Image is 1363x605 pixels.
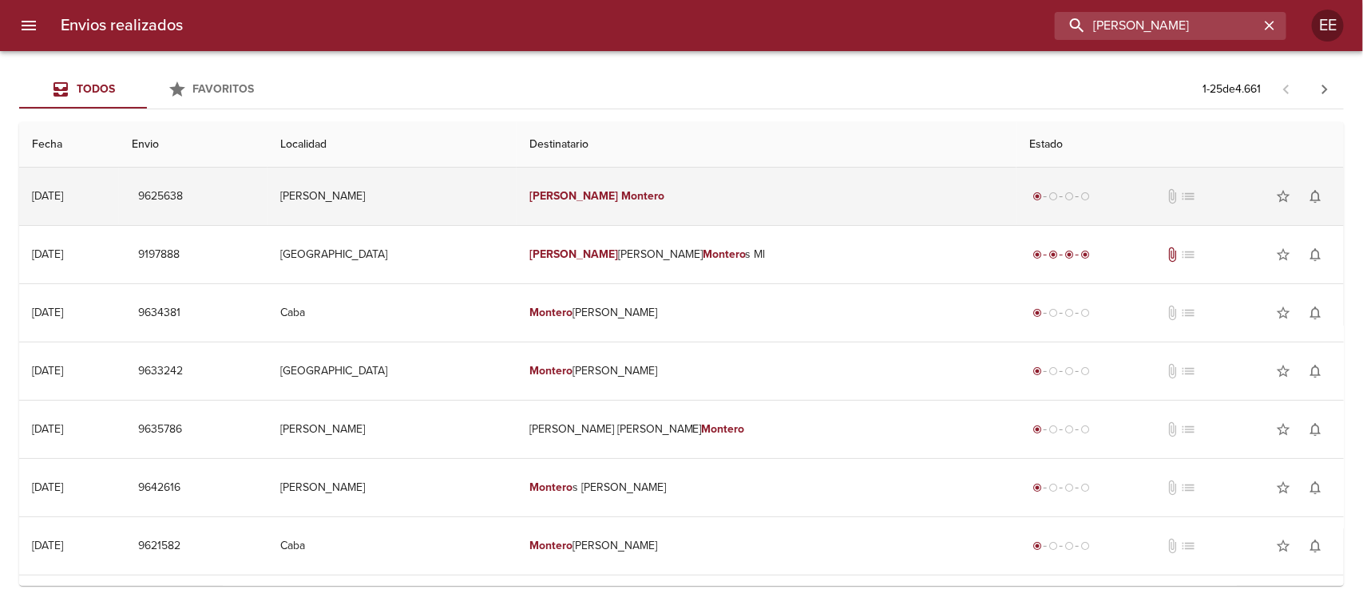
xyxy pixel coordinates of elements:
[1180,305,1196,321] span: No tiene pedido asociado
[1299,239,1331,271] button: Activar notificaciones
[702,422,745,436] em: Montero
[517,284,1016,342] td: [PERSON_NAME]
[267,459,517,516] td: [PERSON_NAME]
[138,536,180,556] span: 9621582
[1064,366,1074,376] span: radio_button_unchecked
[1080,308,1090,318] span: radio_button_unchecked
[1275,421,1291,437] span: star_border
[32,480,63,494] div: [DATE]
[19,122,119,168] th: Fecha
[1048,483,1058,492] span: radio_button_unchecked
[138,478,180,498] span: 9642616
[1029,421,1093,437] div: Generado
[517,226,1016,283] td: [PERSON_NAME] s Ml
[1064,192,1074,201] span: radio_button_unchecked
[1048,308,1058,318] span: radio_button_unchecked
[138,245,180,265] span: 9197888
[132,240,186,270] button: 9197888
[267,284,517,342] td: Caba
[1307,188,1323,204] span: notifications_none
[132,299,187,328] button: 9634381
[19,70,275,109] div: Tabs Envios
[1275,305,1291,321] span: star_border
[1267,472,1299,504] button: Agregar a favoritos
[1307,305,1323,321] span: notifications_none
[517,459,1016,516] td: s [PERSON_NAME]
[267,517,517,575] td: Caba
[1275,538,1291,554] span: star_border
[1267,530,1299,562] button: Agregar a favoritos
[1275,480,1291,496] span: star_border
[267,226,517,283] td: [GEOGRAPHIC_DATA]
[1307,363,1323,379] span: notifications_none
[1048,192,1058,201] span: radio_button_unchecked
[1164,188,1180,204] span: No tiene documentos adjuntos
[138,420,182,440] span: 9635786
[1307,538,1323,554] span: notifications_none
[138,303,180,323] span: 9634381
[1180,363,1196,379] span: No tiene pedido asociado
[1080,250,1090,259] span: radio_button_checked
[1080,541,1090,551] span: radio_button_unchecked
[1064,308,1074,318] span: radio_button_unchecked
[517,122,1016,168] th: Destinatario
[267,122,517,168] th: Localidad
[138,362,183,382] span: 9633242
[1312,10,1344,42] div: EE
[1048,425,1058,434] span: radio_button_unchecked
[517,517,1016,575] td: [PERSON_NAME]
[1064,541,1074,551] span: radio_button_unchecked
[1029,480,1093,496] div: Generado
[1164,305,1180,321] span: No tiene documentos adjuntos
[1307,480,1323,496] span: notifications_none
[1032,192,1042,201] span: radio_button_checked
[1029,247,1093,263] div: Entregado
[1267,355,1299,387] button: Agregar a favoritos
[1180,538,1196,554] span: No tiene pedido asociado
[529,247,618,261] em: [PERSON_NAME]
[1267,297,1299,329] button: Agregar a favoritos
[1032,366,1042,376] span: radio_button_checked
[1016,122,1344,168] th: Estado
[138,187,183,207] span: 9625638
[1299,355,1331,387] button: Activar notificaciones
[193,82,255,96] span: Favoritos
[1275,247,1291,263] span: star_border
[529,364,573,378] em: Montero
[1080,192,1090,201] span: radio_button_unchecked
[1164,538,1180,554] span: No tiene documentos adjuntos
[1307,247,1323,263] span: notifications_none
[1275,188,1291,204] span: star_border
[267,342,517,400] td: [GEOGRAPHIC_DATA]
[1275,363,1291,379] span: star_border
[1064,250,1074,259] span: radio_button_checked
[1164,247,1180,263] span: Tiene documentos adjuntos
[132,532,187,561] button: 9621582
[529,189,618,203] em: [PERSON_NAME]
[529,306,573,319] em: Montero
[32,247,63,261] div: [DATE]
[1299,180,1331,212] button: Activar notificaciones
[32,539,63,552] div: [DATE]
[1032,483,1042,492] span: radio_button_checked
[32,189,63,203] div: [DATE]
[32,306,63,319] div: [DATE]
[119,122,267,168] th: Envio
[1299,472,1331,504] button: Activar notificaciones
[1048,366,1058,376] span: radio_button_unchecked
[10,6,48,45] button: menu
[1055,12,1259,40] input: buscar
[132,415,188,445] button: 9635786
[1267,180,1299,212] button: Agregar a favoritos
[1267,413,1299,445] button: Agregar a favoritos
[132,357,189,386] button: 9633242
[1299,413,1331,445] button: Activar notificaciones
[1048,250,1058,259] span: radio_button_checked
[1312,10,1344,42] div: Abrir información de usuario
[32,364,63,378] div: [DATE]
[1032,250,1042,259] span: radio_button_checked
[1164,363,1180,379] span: No tiene documentos adjuntos
[621,189,664,203] em: Montero
[529,539,573,552] em: Montero
[1029,538,1093,554] div: Generado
